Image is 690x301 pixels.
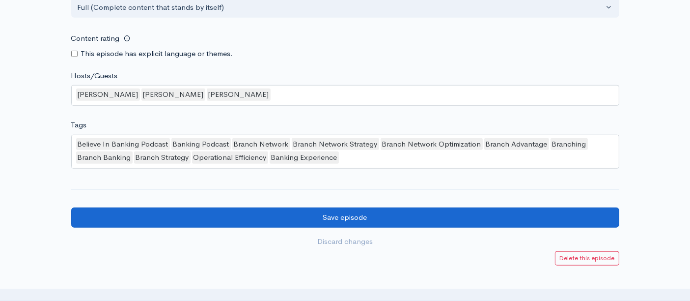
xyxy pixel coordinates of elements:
small: Delete this episode [559,254,615,262]
div: Branching [551,138,588,150]
div: Branch Advantage [484,138,549,150]
a: Delete this episode [555,251,619,266]
div: Banking Experience [270,151,339,164]
div: Believe In Banking Podcast [76,138,170,150]
a: Discard changes [71,232,619,252]
div: Full (Complete content that stands by itself) [78,2,604,13]
div: Branch Network Strategy [292,138,379,150]
div: [PERSON_NAME] [141,89,205,101]
div: [PERSON_NAME] [207,89,271,101]
label: Content rating [71,29,120,49]
div: Operational Efficiency [192,151,268,164]
div: [PERSON_NAME] [76,89,140,101]
label: This episode has explicit language or themes. [81,48,233,60]
div: Branch Strategy [134,151,191,164]
div: Branch Network [232,138,290,150]
div: Branch Network Optimization [381,138,483,150]
div: Branch Banking [76,151,133,164]
div: Banking Podcast [171,138,231,150]
input: Save episode [71,208,619,228]
label: Hosts/Guests [71,70,118,82]
label: Tags [71,120,87,131]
